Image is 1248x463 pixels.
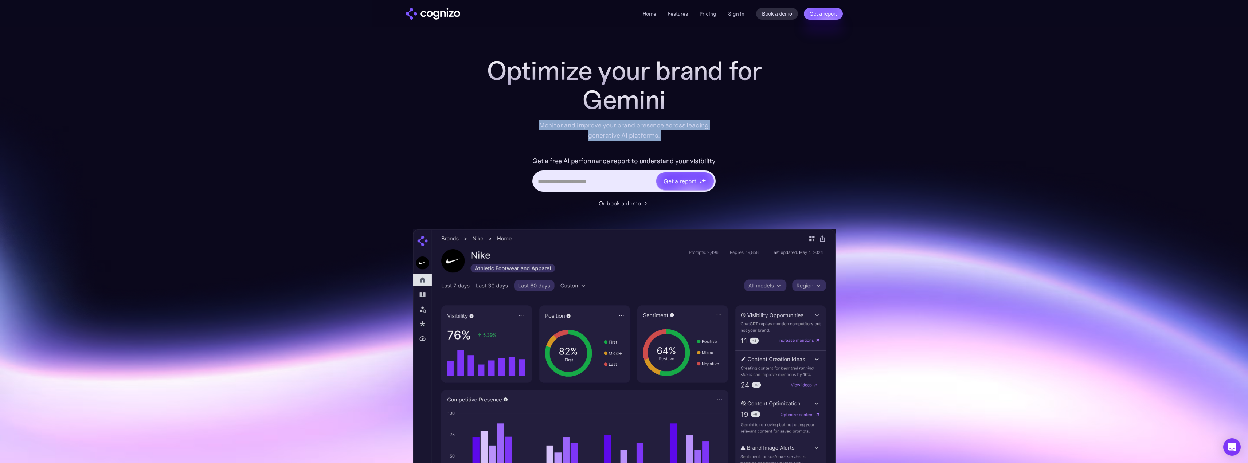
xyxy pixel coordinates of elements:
[1223,438,1241,456] div: Open Intercom Messenger
[728,9,744,18] a: Sign in
[700,181,702,184] img: star
[532,155,716,167] label: Get a free AI performance report to understand your visibility
[599,199,650,208] a: Or book a demo
[756,8,798,20] a: Book a demo
[664,177,696,185] div: Get a report
[804,8,843,20] a: Get a report
[700,11,716,17] a: Pricing
[478,85,770,114] div: Gemini
[643,11,656,17] a: Home
[532,155,716,195] form: Hero URL Input Form
[535,120,714,141] div: Monitor and improve your brand presence across leading generative AI platforms.
[406,8,460,20] img: cognizo logo
[700,178,701,180] img: star
[478,56,770,85] h1: Optimize your brand for
[656,172,715,191] a: Get a reportstarstarstar
[668,11,688,17] a: Features
[599,199,641,208] div: Or book a demo
[701,178,706,183] img: star
[406,8,460,20] a: home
